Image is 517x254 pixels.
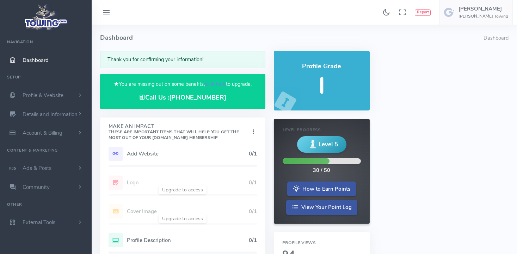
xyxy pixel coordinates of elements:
button: Report [415,9,431,16]
h4: Dashboard [100,25,484,51]
span: Level 5 [319,140,338,149]
span: Dashboard [23,57,49,64]
div: 30 / 50 [313,167,330,174]
span: Community [23,184,50,191]
img: logo [22,2,70,32]
h5: I [282,74,361,99]
div: Thank you for confirming your information! [100,51,265,68]
h6: Level Progress [283,128,361,132]
h5: 0/1 [249,151,257,157]
h4: Profile Grade [282,63,361,70]
span: External Tools [23,219,55,226]
span: Ads & Posts [23,165,51,172]
li: Dashboard [484,34,509,42]
h5: 0/1 [249,237,257,243]
p: You are missing out on some benefits, to upgrade. [109,80,257,88]
h5: Profile Description [127,237,249,243]
a: click here [205,81,226,88]
img: user-image [444,7,455,18]
a: View Your Point Log [286,200,357,215]
span: Account & Billing [23,129,62,136]
h5: Add Website [127,151,249,157]
h6: [PERSON_NAME] Towing [458,14,508,19]
h6: Profile Views [282,241,361,245]
small: These are important items that will help you get the most out of your [DOMAIN_NAME] Membership [109,129,239,140]
h4: Call Us : [109,94,257,101]
span: Details and Information [23,111,78,118]
a: [PHONE_NUMBER] [169,93,226,102]
h5: [PERSON_NAME] [458,6,508,12]
h4: Make An Impact [109,124,250,141]
span: Profile & Website [23,92,63,99]
a: How to Earn Points [287,182,356,197]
